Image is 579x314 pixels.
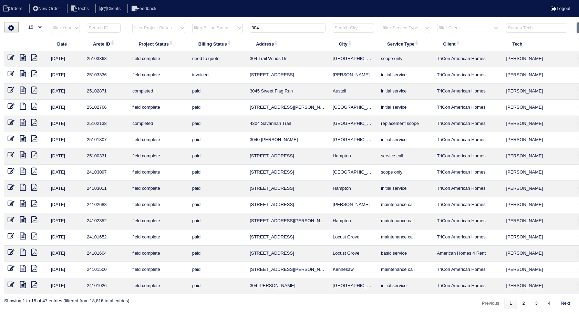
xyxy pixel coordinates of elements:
td: Austell [329,84,378,100]
td: field complete [129,197,188,213]
td: [STREET_ADDRESS] [246,197,329,213]
a: Techs [67,6,94,11]
td: 3045 Sweet Flag Run [246,84,329,100]
td: field complete [129,278,188,294]
td: field complete [129,246,188,262]
td: [GEOGRAPHIC_DATA] [329,278,378,294]
td: 24102352 [83,213,129,229]
td: initial service [378,132,433,148]
td: field complete [129,229,188,246]
td: [PERSON_NAME] [503,165,573,181]
td: [STREET_ADDRESS] [246,148,329,165]
td: TriCon American Homes [434,67,503,84]
td: TriCon American Homes [434,165,503,181]
td: 24103097 [83,165,129,181]
input: Search ID [87,23,121,33]
th: Billing Status: activate to sort column ascending [189,37,246,51]
td: [DATE] [48,181,83,197]
td: 25102138 [83,116,129,132]
td: paid [189,213,246,229]
td: Hampton [329,148,378,165]
th: Date [48,37,83,51]
th: Service Type: activate to sort column ascending [378,37,433,51]
td: TriCon American Homes [434,262,503,278]
td: Hampton [329,181,378,197]
a: Clients [95,6,126,11]
td: [STREET_ADDRESS][PERSON_NAME][PERSON_NAME] [246,213,329,229]
th: Client: activate to sort column ascending [434,37,503,51]
td: [DATE] [48,213,83,229]
td: TriCon American Homes [434,51,503,67]
td: 304 [PERSON_NAME] [246,278,329,294]
td: paid [189,278,246,294]
td: initial service [378,100,433,116]
td: [DATE] [48,84,83,100]
td: [PERSON_NAME] [503,148,573,165]
td: TriCon American Homes [434,84,503,100]
td: TriCon American Homes [434,278,503,294]
td: [DATE] [48,246,83,262]
th: Tech [503,37,573,51]
td: TriCon American Homes [434,116,503,132]
td: [PERSON_NAME] [503,116,573,132]
th: Project Status: activate to sort column ascending [129,37,188,51]
td: maintenance call [378,197,433,213]
td: paid [189,132,246,148]
td: [DATE] [48,132,83,148]
td: field complete [129,148,188,165]
td: need to quote [189,51,246,67]
td: initial service [378,181,433,197]
td: TriCon American Homes [434,229,503,246]
td: 24101026 [83,278,129,294]
input: Search Address [250,23,325,33]
td: [PERSON_NAME] [503,67,573,84]
td: service call [378,148,433,165]
td: paid [189,229,246,246]
td: 25102871 [83,84,129,100]
td: [DATE] [48,67,83,84]
td: [PERSON_NAME] [503,246,573,262]
td: [STREET_ADDRESS] [246,165,329,181]
td: initial service [378,67,433,84]
td: 24101604 [83,246,129,262]
td: [DATE] [48,116,83,132]
td: TriCon American Homes [434,197,503,213]
a: 1 [505,298,517,309]
td: 24101500 [83,262,129,278]
td: field complete [129,181,188,197]
td: Locust Grove [329,229,378,246]
td: American Homes 4 Rent [434,246,503,262]
div: Showing 1 to 15 of 47 entries (filtered from 18,816 total entries) [4,294,129,304]
a: Previous [477,298,504,309]
td: [PERSON_NAME] [503,278,573,294]
td: [STREET_ADDRESS][PERSON_NAME] [246,262,329,278]
td: [PERSON_NAME] [503,229,573,246]
td: [DATE] [48,278,83,294]
a: 4 [543,298,555,309]
td: scope only [378,165,433,181]
td: TriCon American Homes [434,213,503,229]
td: 304 Trail Winds Dr [246,51,329,67]
td: [DATE] [48,262,83,278]
td: [STREET_ADDRESS] [246,229,329,246]
td: paid [189,116,246,132]
td: Kennesaw [329,262,378,278]
td: initial service [378,278,433,294]
td: completed [129,84,188,100]
td: [GEOGRAPHIC_DATA] [329,100,378,116]
td: 25103368 [83,51,129,67]
td: [GEOGRAPHIC_DATA] [329,51,378,67]
li: Feedback [127,4,162,13]
td: Hampton [329,213,378,229]
a: New Order [29,6,65,11]
td: [DATE] [48,100,83,116]
th: City: activate to sort column ascending [329,37,378,51]
input: Search City [333,23,374,33]
td: paid [189,165,246,181]
li: Clients [95,4,126,13]
li: New Order [29,4,65,13]
td: maintenance call [378,229,433,246]
td: TriCon American Homes [434,181,503,197]
td: invoiced [189,67,246,84]
td: 24101652 [83,229,129,246]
